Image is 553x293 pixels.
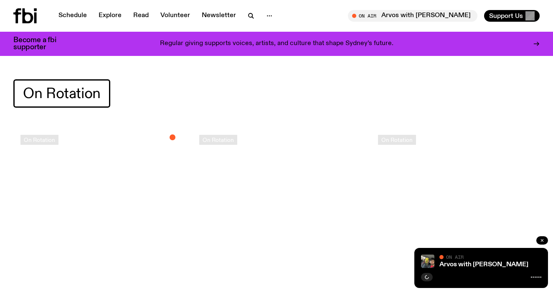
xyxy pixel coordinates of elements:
[94,10,127,22] a: Explore
[348,10,477,22] button: On AirArvos with [PERSON_NAME]
[155,10,195,22] a: Volunteer
[378,134,416,145] a: On Rotation
[439,261,528,268] a: Arvos with [PERSON_NAME]
[24,136,55,143] span: On Rotation
[446,254,464,260] span: On Air
[13,37,67,51] h3: Become a fbi supporter
[199,134,238,145] a: On Rotation
[197,10,241,22] a: Newsletter
[484,10,540,22] button: Support Us
[203,136,234,143] span: On Rotation
[381,136,413,143] span: On Rotation
[20,134,59,145] a: On Rotation
[489,12,523,20] span: Support Us
[23,86,101,102] span: On Rotation
[128,10,154,22] a: Read
[53,10,92,22] a: Schedule
[160,40,393,48] p: Regular giving supports voices, artists, and culture that shape Sydney’s future.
